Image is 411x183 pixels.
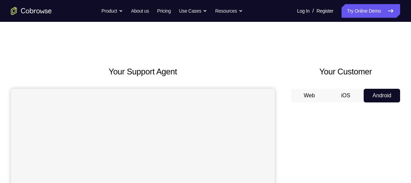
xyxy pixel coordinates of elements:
a: Try Online Demo [342,4,400,18]
button: Use Cases [179,4,207,18]
button: Resources [215,4,243,18]
span: / [312,7,314,15]
h2: Your Customer [291,66,400,78]
a: Register [317,4,333,18]
button: Web [291,89,328,102]
a: About us [131,4,149,18]
a: Go to the home page [11,7,52,15]
button: Android [364,89,400,102]
button: iOS [328,89,364,102]
button: Product [101,4,123,18]
a: Log In [297,4,310,18]
a: Pricing [157,4,171,18]
h2: Your Support Agent [11,66,275,78]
